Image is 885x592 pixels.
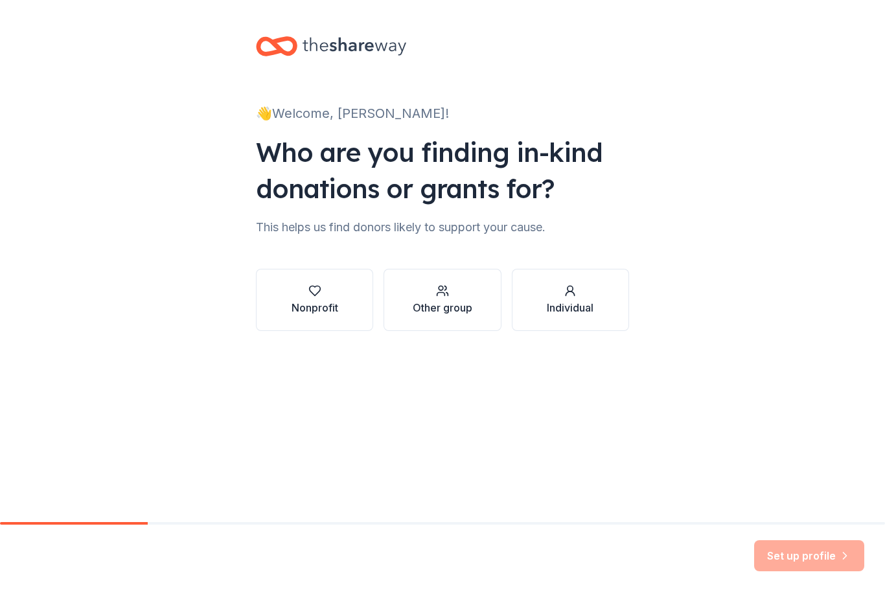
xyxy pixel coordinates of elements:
div: Nonprofit [292,300,338,315]
button: Individual [512,269,629,331]
button: Other group [384,269,501,331]
button: Nonprofit [256,269,373,331]
div: 👋 Welcome, [PERSON_NAME]! [256,103,629,124]
div: Other group [413,300,472,315]
div: Individual [547,300,593,315]
div: Who are you finding in-kind donations or grants for? [256,134,629,207]
div: This helps us find donors likely to support your cause. [256,217,629,238]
